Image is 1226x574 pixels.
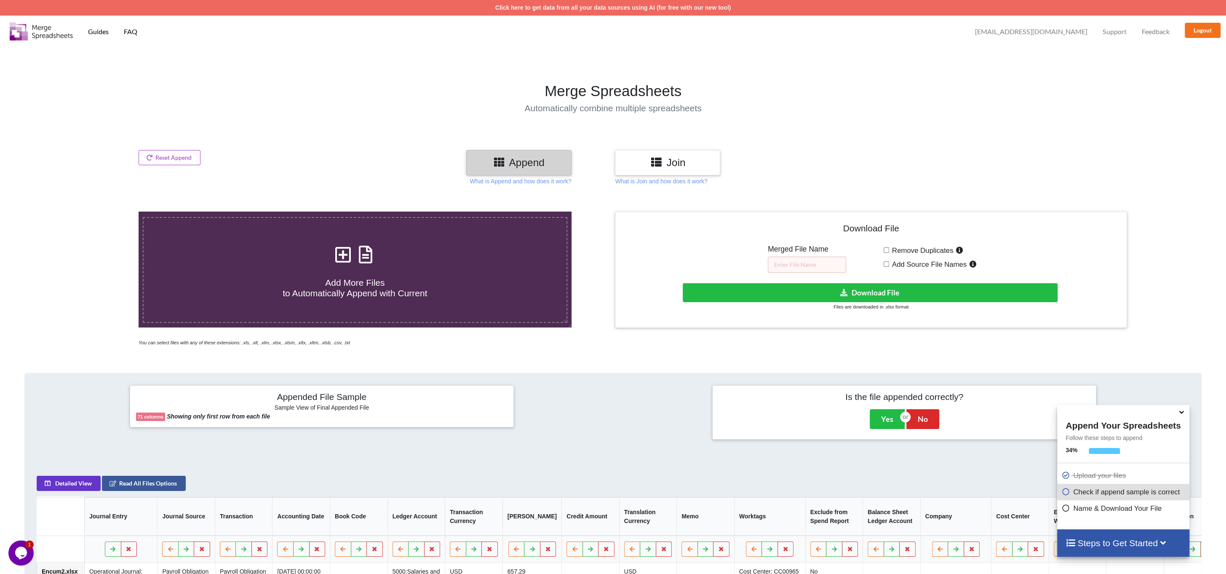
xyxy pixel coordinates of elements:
button: No [906,409,939,429]
th: Journal Source [158,497,215,535]
h3: Append [473,156,565,169]
h4: Append Your Spreadsheets [1057,418,1189,431]
p: Follow these steps to append [1057,434,1189,442]
b: 71 columns [138,414,164,419]
th: Exclude from Spend Report [805,497,863,535]
b: Showing only first row from each file [167,413,270,420]
th: Function [1164,497,1221,535]
h4: Is the file appended correctly? [719,392,1090,402]
th: Book Code [330,497,387,535]
h6: Sample View of Final Appended File [136,404,507,413]
span: Remove Duplicates [889,247,954,255]
button: Detailed View [37,475,101,491]
button: Download File [683,283,1057,302]
button: Logout [1185,23,1221,38]
span: Support [1103,28,1127,35]
p: FAQ [124,27,137,36]
iframe: chat widget [8,540,35,566]
span: Feedback [1142,28,1170,35]
h5: Merged File Name [768,245,846,254]
th: Balance Sheet Ledger Account [863,497,920,535]
p: Name & Download Your File [1061,503,1187,514]
img: Logo.png [10,22,73,40]
th: Memo [676,497,734,535]
b: 34 % [1066,447,1077,453]
span: Add Source File Names [889,260,967,268]
th: Transaction Currency [445,497,502,535]
th: Credit Amount [561,497,619,535]
th: Accounting Date [272,497,330,535]
th: Ledger Account [387,497,445,535]
p: Check if append sample is correct [1061,487,1187,497]
th: Translation Currency [619,497,677,535]
p: What is Append and how does it work? [470,177,571,185]
p: What is Join and how does it work? [615,177,707,185]
span: Add More Files to Automatically Append with Current [283,278,427,298]
th: Worktags [734,497,805,535]
th: Journal Entry [84,497,157,535]
th: Cost Center [991,497,1049,535]
th: Employee as Worktag [1049,497,1106,535]
th: Transaction [215,497,272,535]
p: Guides [88,27,109,36]
input: Enter File Name [768,257,846,273]
button: Read All Files Options [102,475,186,491]
h3: Join [621,156,714,169]
span: [EMAIL_ADDRESS][DOMAIN_NAME] [975,28,1087,35]
h4: Download File [621,218,1120,242]
h4: Steps to Get Started [1066,538,1181,548]
a: Click here to get data from all your data sources using AI (for free with our new tool) [495,4,731,11]
button: Reset Append [139,150,201,165]
h4: Appended File Sample [136,392,507,403]
i: You can select files with any of these extensions: .xls, .xlt, .xlm, .xlsx, .xlsm, .xltx, .xltm, ... [139,340,350,345]
button: Yes [870,409,905,429]
small: Files are downloaded in .xlsx format [833,304,908,309]
p: Upload your files [1061,470,1187,481]
th: Company [920,497,991,535]
th: [PERSON_NAME] [502,497,561,535]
